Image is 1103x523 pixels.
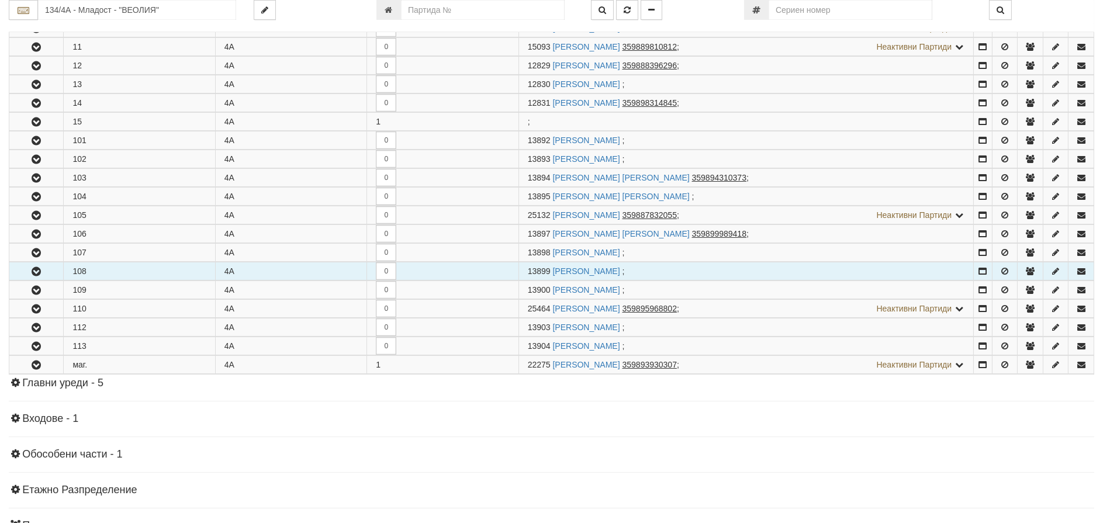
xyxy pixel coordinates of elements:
[553,248,620,257] a: [PERSON_NAME]
[518,131,973,150] td: ;
[528,98,551,108] span: Партида №
[528,248,551,257] span: Партида №
[64,57,215,75] td: 12
[215,225,366,243] td: 4А
[215,206,366,224] td: 4А
[518,281,973,299] td: ;
[528,154,551,164] span: Партида №
[623,360,677,369] tcxspan: Call 359893930307 via 3CX
[528,360,551,369] span: Партида №
[553,210,620,220] a: [PERSON_NAME]
[64,318,215,337] td: 112
[623,210,677,220] tcxspan: Call 359887832055 via 3CX
[553,42,620,51] a: [PERSON_NAME]
[518,225,973,243] td: ;
[64,113,215,131] td: 15
[528,61,551,70] span: Партида №
[64,131,215,150] td: 101
[553,229,690,238] a: [PERSON_NAME] [PERSON_NAME]
[215,262,366,280] td: 4А
[528,285,551,295] span: Партида №
[518,337,973,355] td: ;
[553,341,620,351] a: [PERSON_NAME]
[528,266,551,276] span: Партида №
[623,304,677,313] tcxspan: Call 359895968802 via 3CX
[518,38,973,56] td: ;
[518,262,973,280] td: ;
[553,98,620,108] a: [PERSON_NAME]
[518,150,973,168] td: ;
[553,323,620,332] a: [PERSON_NAME]
[215,75,366,93] td: 4А
[9,413,1094,425] h4: Входове - 1
[215,131,366,150] td: 4А
[528,192,551,201] span: Партида №
[64,169,215,187] td: 103
[215,57,366,75] td: 4А
[528,210,551,220] span: Партида №
[215,38,366,56] td: 4А
[215,318,366,337] td: 4А
[9,449,1094,460] h4: Обособени части - 1
[64,38,215,56] td: 11
[518,94,973,112] td: ;
[215,356,366,374] td: 4А
[9,484,1094,496] h4: Етажно Разпределение
[623,98,677,108] tcxspan: Call 359898314845 via 3CX
[553,79,620,89] a: [PERSON_NAME]
[553,154,620,164] a: [PERSON_NAME]
[553,192,690,201] a: [PERSON_NAME] [PERSON_NAME]
[528,304,551,313] span: Партида №
[215,188,366,206] td: 4А
[692,173,746,182] tcxspan: Call 359894310373 via 3CX
[623,61,677,70] tcxspan: Call 359888396296 via 3CX
[518,75,973,93] td: ;
[528,136,551,145] span: Партида №
[528,323,551,332] span: Партида №
[64,337,215,355] td: 113
[553,304,620,313] a: [PERSON_NAME]
[553,61,620,70] a: [PERSON_NAME]
[877,42,952,51] span: Неактивни Партиди
[215,94,366,112] td: 4А
[553,136,620,145] a: [PERSON_NAME]
[518,188,973,206] td: ;
[553,173,690,182] a: [PERSON_NAME] [PERSON_NAME]
[518,356,973,374] td: ;
[528,341,551,351] span: Партида №
[518,318,973,337] td: ;
[518,113,973,131] td: ;
[518,57,973,75] td: ;
[215,281,366,299] td: 4А
[64,206,215,224] td: 105
[215,337,366,355] td: 4А
[553,285,620,295] a: [PERSON_NAME]
[877,210,952,220] span: Неактивни Партиди
[64,262,215,280] td: 108
[518,300,973,318] td: ;
[64,356,215,374] td: маг.
[528,42,551,51] span: Партида №
[215,244,366,262] td: 4А
[215,113,366,131] td: 4А
[64,244,215,262] td: 107
[376,360,381,369] span: 1
[623,42,677,51] tcxspan: Call 359889810812 via 3CX
[518,206,973,224] td: ;
[64,75,215,93] td: 13
[553,360,620,369] a: [PERSON_NAME]
[376,117,381,126] span: 1
[692,229,746,238] tcxspan: Call 359899989418 via 3CX
[64,188,215,206] td: 104
[518,244,973,262] td: ;
[528,229,551,238] span: Партида №
[9,377,1094,389] h4: Главни уреди - 5
[215,150,366,168] td: 4А
[528,79,551,89] span: Партида №
[64,225,215,243] td: 106
[215,169,366,187] td: 4А
[64,94,215,112] td: 14
[553,266,620,276] a: [PERSON_NAME]
[877,304,952,313] span: Неактивни Партиди
[518,169,973,187] td: ;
